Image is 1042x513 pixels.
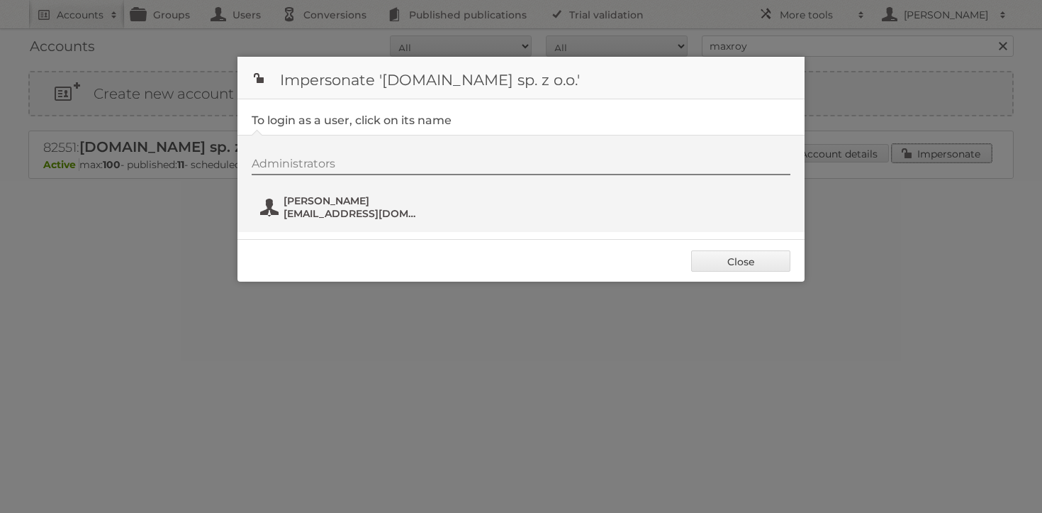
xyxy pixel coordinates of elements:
span: [PERSON_NAME] [284,194,421,207]
button: [PERSON_NAME] [EMAIL_ADDRESS][DOMAIN_NAME] [259,193,425,221]
span: [EMAIL_ADDRESS][DOMAIN_NAME] [284,207,421,220]
div: Administrators [252,157,790,175]
h1: Impersonate '[DOMAIN_NAME] sp. z o.o.' [237,57,805,99]
legend: To login as a user, click on its name [252,114,452,127]
a: Close [691,250,790,272]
